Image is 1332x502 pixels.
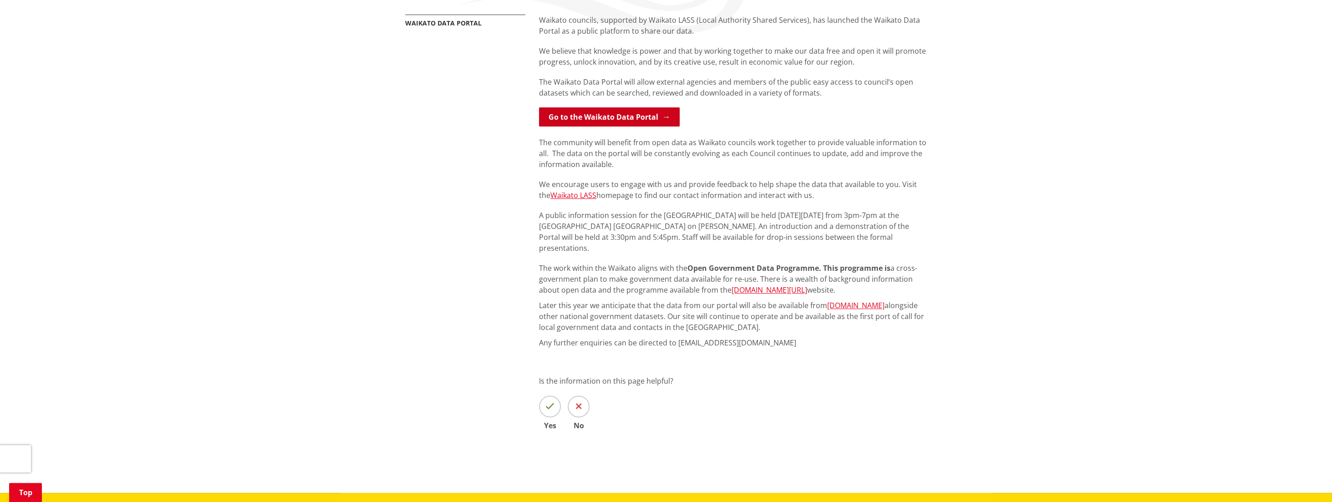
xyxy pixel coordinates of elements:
[539,179,927,201] p: We encourage users to engage with us and provide feedback to help shape the data that available t...
[539,107,680,127] a: Go to the Waikato Data Portal
[539,422,561,429] span: Yes
[1290,464,1323,497] iframe: Messenger Launcher
[539,300,927,333] p: Later this year we anticipate that the data from our portal will also be available from alongside...
[539,76,927,98] p: The Waikato Data Portal will allow external agencies and members of the public easy access to cou...
[539,263,927,295] p: The work within the Waikato aligns with the a cross-government plan to make government data avail...
[539,375,927,386] p: Is the information on this page helpful?
[568,422,590,429] span: No
[405,19,482,27] a: Waikato Data Portal
[539,15,927,36] p: Waikato councils, supported by Waikato LASS (Local Authority Shared Services), has launched the W...
[827,300,885,310] a: [DOMAIN_NAME]
[539,137,927,170] p: The community will benefit from open data as Waikato councils work together to provide valuable i...
[9,483,42,502] a: Top
[539,46,927,67] p: We believe that knowledge is power and that by working together to make our data free and open it...
[732,285,807,295] a: [DOMAIN_NAME][URL]
[539,337,927,348] p: Any further enquiries can be directed to [EMAIL_ADDRESS][DOMAIN_NAME]
[550,190,596,200] a: Waikato LASS
[539,210,927,254] p: A public information session for the [GEOGRAPHIC_DATA] will be held [DATE][DATE] from 3pm-7pm at ...
[687,263,890,273] strong: Open Government Data Programme. This programme is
